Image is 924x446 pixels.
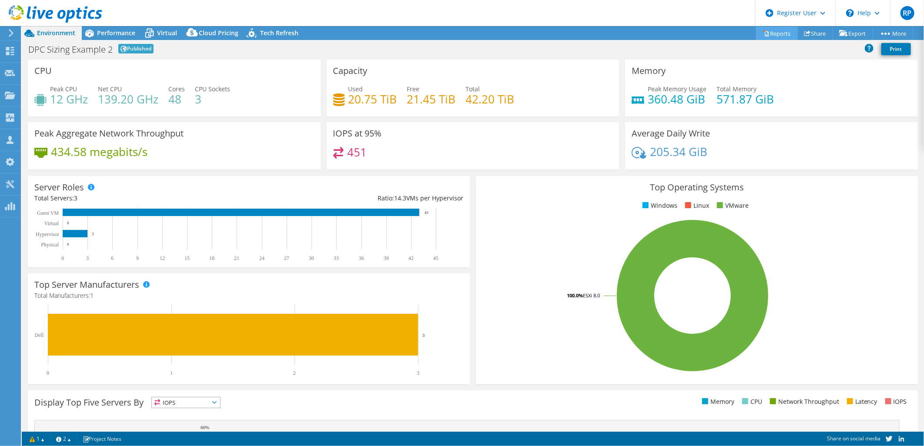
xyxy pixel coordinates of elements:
text: 21 [234,255,239,261]
span: Peak CPU [50,85,77,93]
h4: 3 [195,94,230,104]
li: VMware [715,201,749,210]
a: Reports [756,27,798,40]
text: 42 [408,255,414,261]
text: 0 [47,370,49,376]
a: Export [833,27,873,40]
text: 15 [184,255,190,261]
text: 12 [160,255,165,261]
a: 1 [23,433,50,444]
text: 18 [209,255,214,261]
text: 3 [86,255,89,261]
h4: 205.34 GiB [650,147,707,156]
text: 6 [111,255,114,261]
h3: Capacity [333,66,368,76]
h4: 434.58 megabits/s [51,147,147,156]
text: 24 [259,255,264,261]
h4: 20.75 TiB [348,94,397,104]
text: 45 [433,255,439,261]
span: Total [466,85,480,93]
text: 2 [293,370,296,376]
h4: 451 [347,147,367,157]
li: Latency [845,397,877,406]
span: 14.3 [394,194,406,202]
h3: IOPS at 95% [333,129,382,138]
li: IOPS [883,397,907,406]
text: 30 [309,255,314,261]
text: Physical [41,242,59,248]
span: Net CPU [98,85,122,93]
div: Ratio: VMs per Hypervisor [249,193,463,203]
h3: CPU [34,66,52,76]
h3: Server Roles [34,183,84,192]
span: Cores [168,85,185,93]
span: 1 [90,291,94,300]
text: 9 [136,255,139,261]
h3: Top Server Manufacturers [34,280,139,290]
span: Share on social media [827,435,880,442]
span: Performance [97,29,135,37]
h4: 48 [168,94,185,104]
span: RP [901,6,914,20]
li: Network Throughput [768,397,839,406]
text: 3 [92,232,94,236]
text: 60% [201,425,209,430]
li: Memory [700,397,734,406]
h4: 21.45 TiB [407,94,456,104]
span: Tech Refresh [260,29,298,37]
text: 0 [61,255,64,261]
text: 39 [384,255,389,261]
h4: 139.20 GHz [98,94,158,104]
a: 2 [50,433,77,444]
h1: DPC Sizing Example 2 [28,45,113,54]
span: Cloud Pricing [199,29,238,37]
tspan: 100.0% [567,292,583,299]
text: 3 [417,370,419,376]
a: More [873,27,913,40]
text: Hypervisor [36,231,59,237]
h4: 360.48 GiB [648,94,706,104]
a: Print [881,43,911,55]
h4: 42.20 TiB [466,94,515,104]
span: Published [118,44,154,53]
text: 3 [422,333,425,338]
span: CPU Sockets [195,85,230,93]
h3: Average Daily Write [632,129,710,138]
span: 3 [74,194,77,202]
span: Environment [37,29,75,37]
text: 1 [170,370,173,376]
h4: 571.87 GiB [716,94,774,104]
span: Free [407,85,420,93]
h3: Peak Aggregate Network Throughput [34,129,184,138]
text: 43 [425,210,429,215]
span: IOPS [152,397,220,408]
text: Dell [34,332,44,338]
text: 0 [67,221,69,225]
li: CPU [740,397,762,406]
h4: 12 GHz [50,94,88,104]
li: Linux [683,201,709,210]
a: Project Notes [77,433,127,444]
span: Total Memory [716,85,757,93]
span: Virtual [157,29,177,37]
text: 33 [334,255,339,261]
text: 27 [284,255,289,261]
div: Total Servers: [34,193,249,203]
a: Share [797,27,833,40]
span: Peak Memory Usage [648,85,706,93]
span: Used [348,85,363,93]
text: 36 [359,255,364,261]
text: 0 [67,242,69,246]
tspan: ESXi 8.0 [583,292,600,299]
svg: \n [846,9,854,17]
h3: Memory [632,66,666,76]
text: Virtual [44,220,59,226]
h4: Total Manufacturers: [34,291,463,300]
h3: Top Operating Systems [482,183,911,192]
text: Guest VM [37,210,59,216]
li: Windows [640,201,677,210]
